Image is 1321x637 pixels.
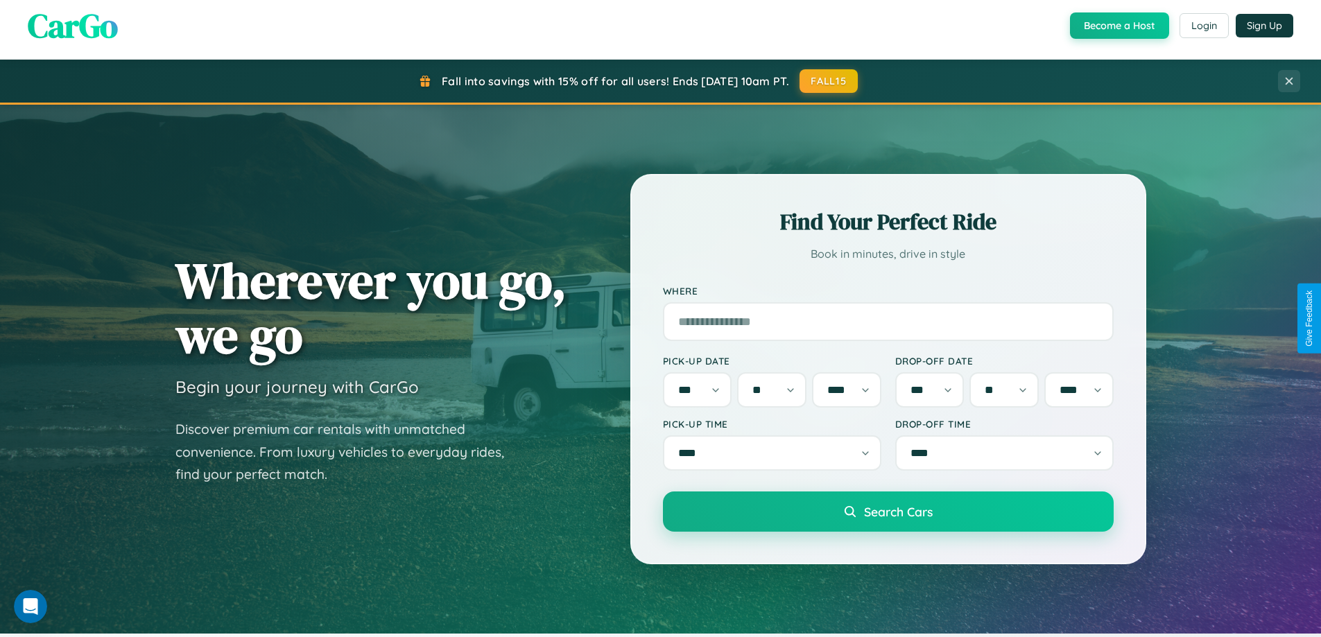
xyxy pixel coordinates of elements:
div: Give Feedback [1304,290,1314,347]
p: Discover premium car rentals with unmatched convenience. From luxury vehicles to everyday rides, ... [175,418,522,486]
label: Pick-up Time [663,418,881,430]
h2: Find Your Perfect Ride [663,207,1114,237]
iframe: Intercom live chat [14,590,47,623]
span: CarGo [28,3,118,49]
span: Fall into savings with 15% off for all users! Ends [DATE] 10am PT. [442,74,789,88]
label: Pick-up Date [663,355,881,367]
label: Drop-off Time [895,418,1114,430]
button: FALL15 [800,69,858,93]
h1: Wherever you go, we go [175,253,567,363]
button: Sign Up [1236,14,1293,37]
button: Become a Host [1070,12,1169,39]
button: Search Cars [663,491,1114,532]
label: Drop-off Date [895,355,1114,367]
h3: Begin your journey with CarGo [175,376,419,397]
label: Where [663,285,1114,297]
span: Search Cars [864,504,933,519]
button: Login [1180,13,1229,38]
p: Book in minutes, drive in style [663,244,1114,264]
